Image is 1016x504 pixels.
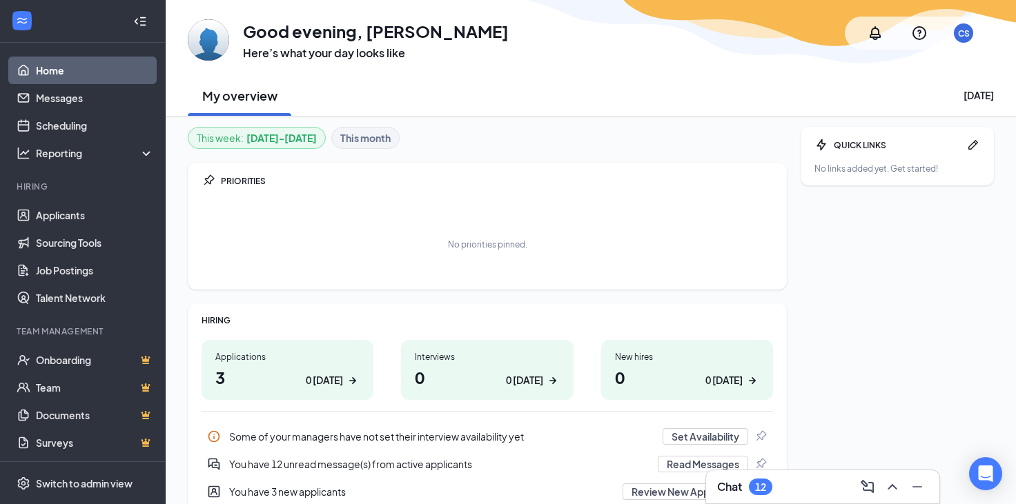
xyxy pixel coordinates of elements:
[705,373,743,387] div: 0 [DATE]
[306,373,343,387] div: 0 [DATE]
[229,457,649,471] div: You have 12 unread message(s) from active applicants
[663,428,748,445] button: Set Availability
[909,478,926,495] svg: Minimize
[17,181,151,192] div: Hiring
[243,46,509,61] h3: Here’s what your day looks like
[188,19,229,61] img: Cory Stuart
[202,423,773,450] div: Some of your managers have not set their interview availability yet
[415,351,559,363] div: Interviews
[964,88,994,102] div: [DATE]
[197,130,317,145] div: This week :
[36,256,154,284] a: Job Postings
[221,175,773,187] div: PRIORITIES
[215,365,360,389] h1: 3
[814,163,980,174] div: No links added yet. Get started!
[859,478,876,495] svg: ComposeMessage
[36,374,154,401] a: TeamCrown
[202,450,773,478] div: You have 12 unread message(s) from active applicants
[202,450,773,478] a: DoubleChatActiveYou have 12 unread message(s) from active applicantsRead MessagesPin
[36,57,154,84] a: Home
[202,174,215,188] svg: Pin
[601,340,773,400] a: New hires00 [DATE]ArrowRight
[207,430,221,443] svg: Info
[881,476,903,498] button: ChevronUp
[207,485,221,498] svg: UserEntity
[346,374,360,387] svg: ArrowRight
[202,340,373,400] a: Applications30 [DATE]ArrowRight
[340,130,391,145] b: This month
[36,112,154,139] a: Scheduling
[202,314,773,326] div: HIRING
[814,138,828,152] svg: Bolt
[36,146,155,160] div: Reporting
[958,28,970,39] div: CS
[36,429,154,456] a: SurveysCrown
[36,284,154,312] a: Talent Network
[906,476,928,498] button: Minimize
[229,430,654,443] div: Some of your managers have not set their interview availability yet
[834,139,961,151] div: QUICK LINKS
[658,456,748,472] button: Read Messages
[207,457,221,471] svg: DoubleChatActive
[15,14,29,28] svg: WorkstreamLogo
[884,478,901,495] svg: ChevronUp
[415,365,559,389] h1: 0
[969,457,1002,490] div: Open Intercom Messenger
[17,476,30,490] svg: Settings
[615,365,759,389] h1: 0
[36,346,154,374] a: OnboardingCrown
[202,423,773,450] a: InfoSome of your managers have not set their interview availability yetSet AvailabilityPin
[448,239,527,250] div: No priorities pinned.
[17,325,151,337] div: Team Management
[911,25,928,41] svg: QuestionInfo
[745,374,759,387] svg: ArrowRight
[754,430,768,443] svg: Pin
[243,19,509,43] h1: Good evening, [PERSON_NAME]
[36,476,133,490] div: Switch to admin view
[36,229,154,256] a: Sourcing Tools
[615,351,759,363] div: New hires
[36,84,154,112] a: Messages
[202,87,277,104] h2: My overview
[246,130,317,145] b: [DATE] - [DATE]
[867,25,883,41] svg: Notifications
[36,401,154,429] a: DocumentsCrown
[133,14,147,28] svg: Collapse
[401,340,573,400] a: Interviews00 [DATE]ArrowRight
[754,457,768,471] svg: Pin
[755,481,766,493] div: 12
[215,351,360,363] div: Applications
[623,483,748,500] button: Review New Applicants
[857,476,879,498] button: ComposeMessage
[17,146,30,160] svg: Analysis
[966,138,980,152] svg: Pen
[546,374,560,387] svg: ArrowRight
[506,373,543,387] div: 0 [DATE]
[36,201,154,229] a: Applicants
[229,485,614,498] div: You have 3 new applicants
[717,479,742,494] h3: Chat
